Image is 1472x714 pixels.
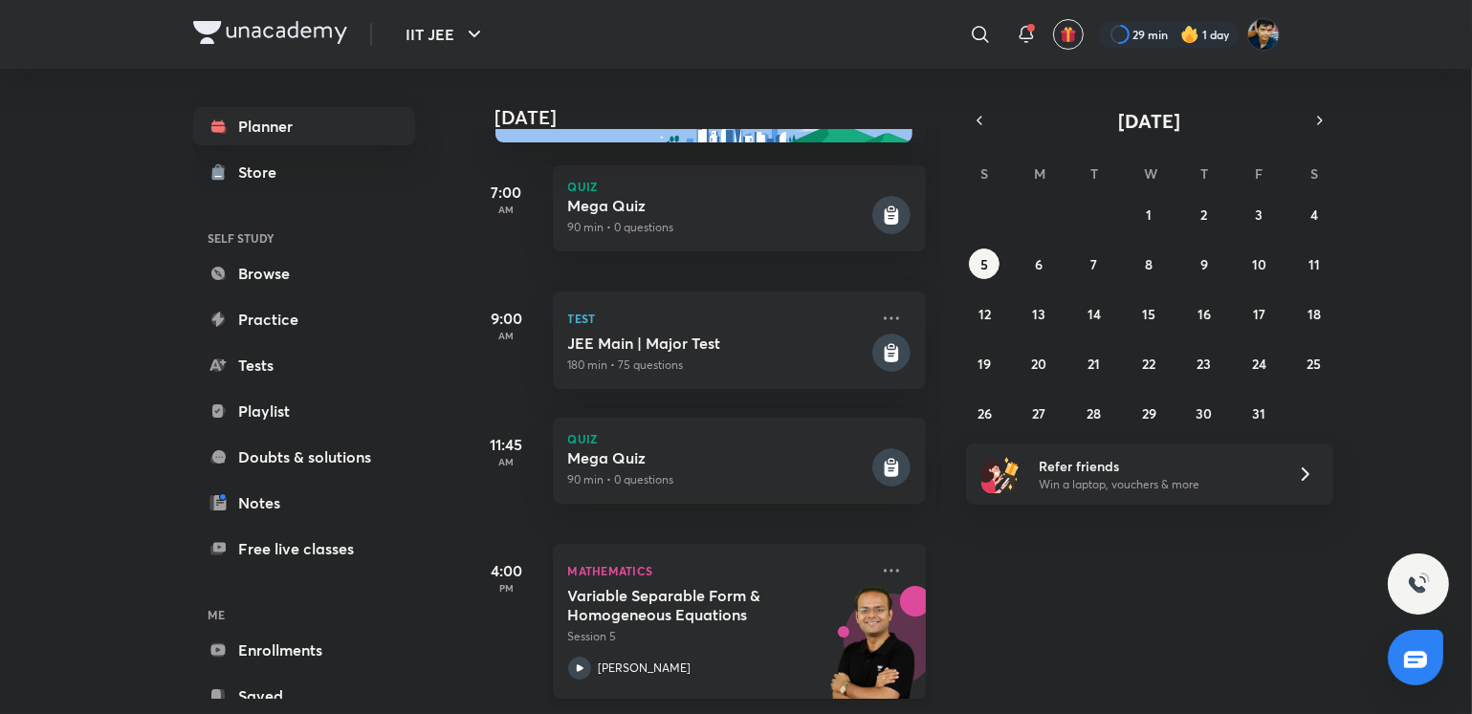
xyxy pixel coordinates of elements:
[1091,255,1098,273] abbr: October 7, 2025
[969,348,1000,379] button: October 19, 2025
[1243,298,1274,329] button: October 17, 2025
[1196,404,1212,422] abbr: October 30, 2025
[1133,298,1164,329] button: October 15, 2025
[1247,18,1280,51] img: SHREYANSH GUPTA
[1024,348,1055,379] button: October 20, 2025
[1024,298,1055,329] button: October 13, 2025
[1133,249,1164,279] button: October 8, 2025
[1310,164,1318,183] abbr: Saturday
[568,628,868,645] p: Session 5
[193,631,415,669] a: Enrollments
[993,107,1307,134] button: [DATE]
[969,298,1000,329] button: October 12, 2025
[1252,255,1266,273] abbr: October 10, 2025
[1299,348,1329,379] button: October 25, 2025
[1308,255,1320,273] abbr: October 11, 2025
[1035,164,1046,183] abbr: Monday
[1033,404,1046,422] abbr: October 27, 2025
[1200,255,1208,273] abbr: October 9, 2025
[495,106,945,129] h4: [DATE]
[469,204,545,215] p: AM
[1039,476,1274,493] p: Win a laptop, vouchers & more
[1197,305,1211,323] abbr: October 16, 2025
[1189,398,1219,428] button: October 30, 2025
[599,660,692,677] p: [PERSON_NAME]
[1118,108,1180,134] span: [DATE]
[1032,355,1047,373] abbr: October 20, 2025
[1243,398,1274,428] button: October 31, 2025
[568,586,806,624] h5: Variable Separable Form & Homogeneous Equations
[1407,573,1430,595] img: ttu
[1033,305,1046,323] abbr: October 13, 2025
[1088,355,1101,373] abbr: October 21, 2025
[1142,355,1155,373] abbr: October 22, 2025
[978,305,991,323] abbr: October 12, 2025
[1024,398,1055,428] button: October 27, 2025
[1079,249,1109,279] button: October 7, 2025
[1243,199,1274,229] button: October 3, 2025
[1299,298,1329,329] button: October 18, 2025
[1310,206,1318,224] abbr: October 4, 2025
[193,222,415,254] h6: SELF STUDY
[1200,206,1207,224] abbr: October 2, 2025
[1079,298,1109,329] button: October 14, 2025
[568,307,868,330] p: Test
[1189,249,1219,279] button: October 9, 2025
[1299,199,1329,229] button: October 4, 2025
[1133,398,1164,428] button: October 29, 2025
[193,530,415,568] a: Free live classes
[193,300,415,338] a: Practice
[395,15,497,54] button: IIT JEE
[1307,305,1321,323] abbr: October 18, 2025
[1255,164,1263,183] abbr: Friday
[1146,206,1152,224] abbr: October 1, 2025
[969,249,1000,279] button: October 5, 2025
[193,21,347,44] img: Company Logo
[1142,305,1155,323] abbr: October 15, 2025
[1253,305,1265,323] abbr: October 17, 2025
[1299,249,1329,279] button: October 11, 2025
[969,398,1000,428] button: October 26, 2025
[568,181,911,192] p: Quiz
[193,153,415,191] a: Store
[568,357,868,374] p: 180 min • 75 questions
[981,455,1020,493] img: referral
[1243,348,1274,379] button: October 24, 2025
[568,219,868,236] p: 90 min • 0 questions
[1189,199,1219,229] button: October 2, 2025
[1053,19,1084,50] button: avatar
[1060,26,1077,43] img: avatar
[469,330,545,341] p: AM
[193,346,415,384] a: Tests
[1144,164,1157,183] abbr: Wednesday
[469,433,545,456] h5: 11:45
[193,392,415,430] a: Playlist
[1133,199,1164,229] button: October 1, 2025
[568,196,868,215] h5: Mega Quiz
[1079,398,1109,428] button: October 28, 2025
[1252,355,1266,373] abbr: October 24, 2025
[980,164,988,183] abbr: Sunday
[568,433,911,444] p: Quiz
[1024,249,1055,279] button: October 6, 2025
[1090,164,1098,183] abbr: Tuesday
[1180,25,1199,44] img: streak
[978,355,991,373] abbr: October 19, 2025
[980,255,988,273] abbr: October 5, 2025
[193,438,415,476] a: Doubts & solutions
[193,484,415,522] a: Notes
[469,181,545,204] h5: 7:00
[1036,255,1044,273] abbr: October 6, 2025
[1255,206,1263,224] abbr: October 3, 2025
[1189,348,1219,379] button: October 23, 2025
[469,559,545,582] h5: 4:00
[239,161,289,184] div: Store
[1133,348,1164,379] button: October 22, 2025
[568,334,868,353] h5: JEE Main | Major Test
[193,598,415,631] h6: ME
[1079,348,1109,379] button: October 21, 2025
[1200,164,1208,183] abbr: Thursday
[469,456,545,467] p: AM
[1197,355,1211,373] abbr: October 23, 2025
[469,582,545,594] p: PM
